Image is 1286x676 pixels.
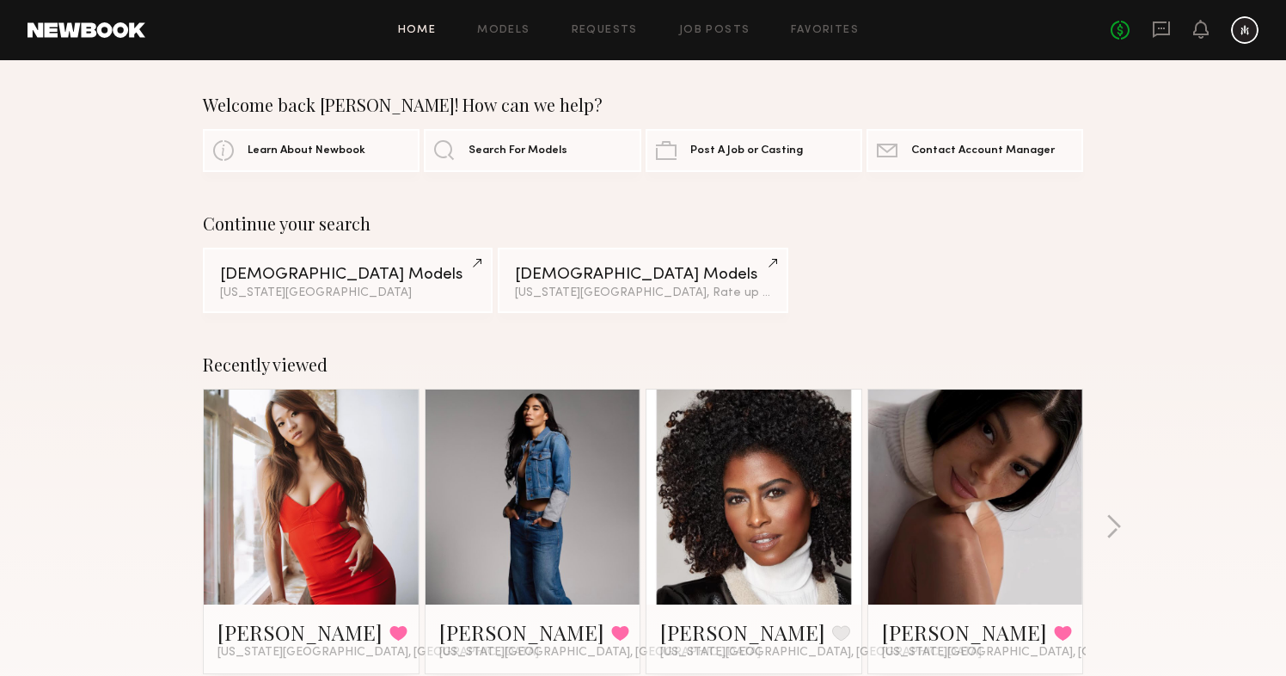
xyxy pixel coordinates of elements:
[217,618,383,646] a: [PERSON_NAME]
[203,95,1083,115] div: Welcome back [PERSON_NAME]! How can we help?
[424,129,640,172] a: Search For Models
[690,145,803,157] span: Post A Job or Casting
[203,354,1083,375] div: Recently viewed
[660,646,982,660] span: [US_STATE][GEOGRAPHIC_DATA], [GEOGRAPHIC_DATA]
[515,267,770,283] div: [DEMOGRAPHIC_DATA] Models
[439,646,761,660] span: [US_STATE][GEOGRAPHIC_DATA], [GEOGRAPHIC_DATA]
[203,129,419,172] a: Learn About Newbook
[911,145,1055,157] span: Contact Account Manager
[882,618,1047,646] a: [PERSON_NAME]
[398,25,437,36] a: Home
[477,25,530,36] a: Models
[220,267,475,283] div: [DEMOGRAPHIC_DATA] Models
[867,129,1083,172] a: Contact Account Manager
[203,248,493,313] a: [DEMOGRAPHIC_DATA] Models[US_STATE][GEOGRAPHIC_DATA]
[572,25,638,36] a: Requests
[679,25,750,36] a: Job Posts
[660,618,825,646] a: [PERSON_NAME]
[515,287,770,299] div: [US_STATE][GEOGRAPHIC_DATA], Rate up to $125
[468,145,567,157] span: Search For Models
[220,287,475,299] div: [US_STATE][GEOGRAPHIC_DATA]
[882,646,1203,660] span: [US_STATE][GEOGRAPHIC_DATA], [GEOGRAPHIC_DATA]
[646,129,862,172] a: Post A Job or Casting
[217,646,539,660] span: [US_STATE][GEOGRAPHIC_DATA], [GEOGRAPHIC_DATA]
[791,25,859,36] a: Favorites
[498,248,787,313] a: [DEMOGRAPHIC_DATA] Models[US_STATE][GEOGRAPHIC_DATA], Rate up to $125
[248,145,365,157] span: Learn About Newbook
[439,618,604,646] a: [PERSON_NAME]
[203,213,1083,234] div: Continue your search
